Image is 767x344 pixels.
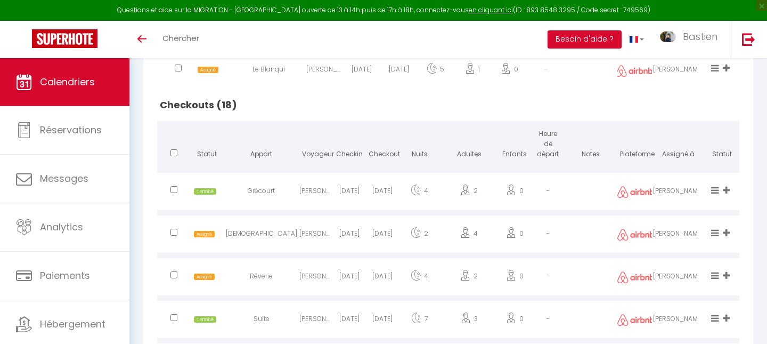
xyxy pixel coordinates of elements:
div: [DATE] [332,261,365,295]
div: [DATE] [344,54,380,89]
div: 3 [440,303,498,338]
span: Bastien [683,30,717,43]
div: Grécourt [224,175,299,210]
div: [DATE] [366,261,399,295]
div: 4 [399,261,440,295]
div: 0 [498,175,531,210]
div: 2 [399,218,440,253]
div: 5 [417,54,454,89]
button: Besoin d'aide ? [548,30,622,49]
img: airbnb2.png [617,229,655,241]
div: [DATE] [366,175,399,210]
div: [PERSON_NAME] [299,175,332,210]
span: Analytics [40,220,83,234]
img: Super Booking [32,29,97,48]
img: airbnb2.png [617,186,655,198]
span: Messages [40,172,88,185]
span: Réservations [40,123,102,137]
div: [DATE] [366,303,399,338]
div: [PERSON_NAME] [299,261,332,295]
div: - [528,54,565,89]
div: [PERSON_NAME] [652,175,704,210]
th: Plateforme [617,121,652,170]
div: - [532,261,565,295]
th: Notes [565,121,617,170]
div: [DATE] [380,54,417,89]
span: Statut [197,149,217,158]
div: 4 [399,175,440,210]
th: Assigné à [652,121,704,170]
span: Terminé [194,316,216,323]
th: Heure de départ [532,121,565,170]
img: ... [660,31,676,42]
div: Rêverie [224,261,299,295]
div: [DATE] [332,218,365,253]
th: Nuits [399,121,440,170]
div: [DATE] [332,303,365,338]
th: Checkin [332,121,365,170]
a: Chercher [154,21,207,58]
div: 0 [498,261,531,295]
th: Enfants [498,121,531,170]
div: 2 [440,261,498,295]
th: Voyageur [299,121,332,170]
div: [PERSON_NAME] [652,54,704,89]
div: - [532,218,565,253]
div: [PERSON_NAME] [652,261,704,295]
div: 1 [454,54,491,89]
div: [DEMOGRAPHIC_DATA] [224,218,299,253]
div: 7 [399,303,440,338]
img: airbnb2.png [617,314,655,326]
div: 4 [440,218,498,253]
th: Statut [705,121,740,170]
span: Assigné [194,231,215,238]
span: Calendriers [40,75,95,89]
div: - [532,175,565,210]
div: 0 [491,54,528,89]
span: Assigné [194,274,215,281]
img: airbnb2.png [616,65,653,77]
img: airbnb2.png [617,271,655,283]
th: Adultes [440,121,498,170]
img: logout [742,33,755,46]
div: 0 [498,303,531,338]
span: Chercher [162,33,199,44]
a: en cliquant ici [469,5,513,14]
div: - [532,303,565,338]
span: Paiements [40,269,90,282]
a: ... Bastien [652,21,731,58]
span: Terminé [194,188,216,195]
div: [PERSON_NAME] [299,303,332,338]
div: 2 [440,175,498,210]
div: 0 [498,218,531,253]
span: Appart [250,149,272,158]
div: [PERSON_NAME] [652,303,704,338]
div: [DATE] [366,218,399,253]
div: [PERSON_NAME] [299,218,332,253]
div: Le Blanqui [231,54,306,89]
h2: Checkouts (18) [157,89,739,122]
span: Hébergement [40,317,105,331]
span: Assigné [198,67,218,74]
th: Checkout [366,121,399,170]
div: Suite [224,303,299,338]
div: [PERSON_NAME] [306,54,343,89]
div: [DATE] [332,175,365,210]
div: [PERSON_NAME] [652,218,704,253]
